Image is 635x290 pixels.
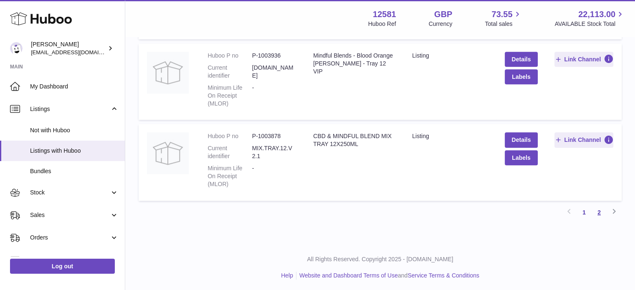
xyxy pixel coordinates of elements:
[132,255,628,263] p: All Rights Reserved. Copyright 2025 - [DOMAIN_NAME]
[592,205,607,220] a: 2
[554,132,613,147] button: Link Channel
[30,234,110,242] span: Orders
[207,84,252,108] dt: Minimum Life On Receipt (MLOR)
[30,105,110,113] span: Listings
[30,83,119,91] span: My Dashboard
[30,147,119,155] span: Listings with Huboo
[31,40,106,56] div: [PERSON_NAME]
[412,52,488,60] div: listing
[207,164,252,188] dt: Minimum Life On Receipt (MLOR)
[31,49,123,55] span: [EMAIL_ADDRESS][DOMAIN_NAME]
[564,55,601,63] span: Link Channel
[252,144,296,160] dd: MIX.TRAY.12.V2.1
[554,9,625,28] a: 22,113.00 AVAILABLE Stock Total
[564,136,601,144] span: Link Channel
[30,126,119,134] span: Not with Huboo
[313,52,395,76] div: Mindful Blends - Blood Orange [PERSON_NAME] - Tray 12 VIP
[434,9,452,20] strong: GBP
[10,259,115,274] a: Log out
[577,205,592,220] a: 1
[554,52,613,67] button: Link Channel
[505,52,538,67] a: Details
[296,272,479,280] li: and
[207,64,252,80] dt: Current identifier
[373,9,396,20] strong: 12581
[505,69,538,84] button: Labels
[313,132,395,148] div: CBD & MINDFUL BLEND MIX TRAY 12X250ML
[207,52,252,60] dt: Huboo P no
[30,189,110,197] span: Stock
[281,272,293,279] a: Help
[505,150,538,165] button: Labels
[252,52,296,60] dd: P-1003936
[485,20,522,28] span: Total sales
[252,84,296,108] dd: -
[485,9,522,28] a: 73.55 Total sales
[147,132,189,174] img: CBD & MINDFUL BLEND MIX TRAY 12X250ML
[412,132,488,140] div: listing
[578,9,615,20] span: 22,113.00
[505,132,538,147] a: Details
[407,272,479,279] a: Service Terms & Conditions
[299,272,398,279] a: Website and Dashboard Terms of Use
[491,9,512,20] span: 73.55
[30,167,119,175] span: Bundles
[30,211,110,219] span: Sales
[429,20,453,28] div: Currency
[207,132,252,140] dt: Huboo P no
[147,52,189,93] img: Mindful Blends - Blood Orange Rosemary - Tray 12 VIP
[252,64,296,80] dd: [DOMAIN_NAME]
[368,20,396,28] div: Huboo Ref
[252,132,296,140] dd: P-1003878
[252,164,296,188] dd: -
[207,144,252,160] dt: Current identifier
[554,20,625,28] span: AVAILABLE Stock Total
[30,256,119,264] span: Usage
[10,42,23,55] img: internalAdmin-12581@internal.huboo.com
